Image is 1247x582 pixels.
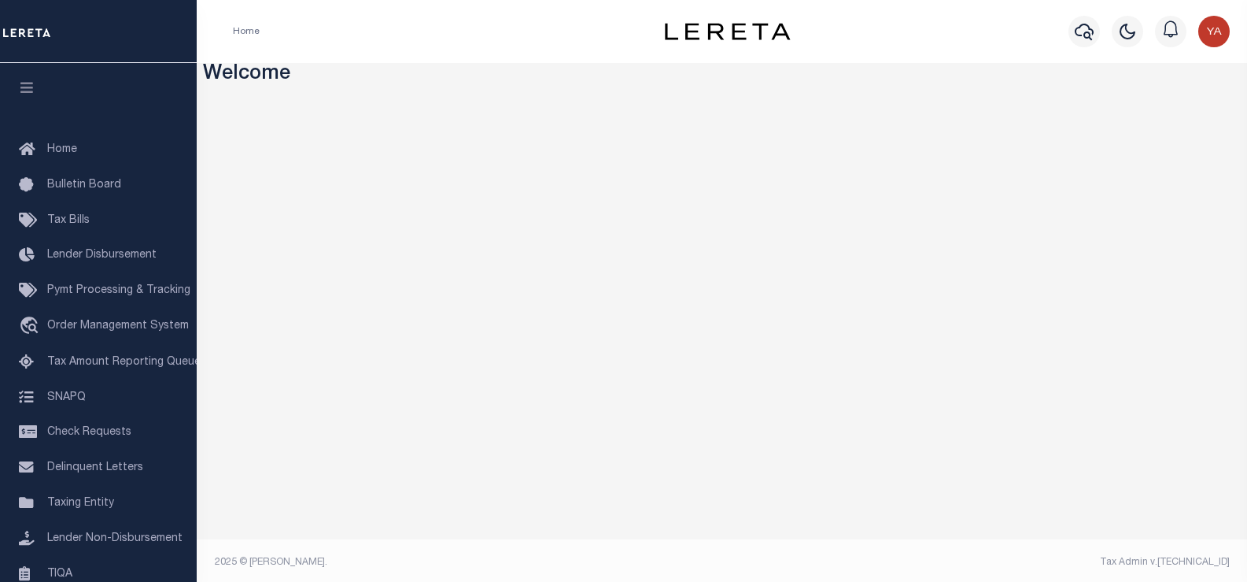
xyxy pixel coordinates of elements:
span: Tax Amount Reporting Queue [47,357,201,368]
span: Delinquent Letters [47,462,143,473]
h3: Welcome [203,63,1241,87]
span: SNAPQ [47,391,86,402]
i: travel_explore [19,317,44,337]
span: TIQA [47,568,72,579]
span: Check Requests [47,427,131,438]
span: Order Management System [47,321,189,332]
img: logo-dark.svg [665,23,791,40]
div: Tax Admin v.[TECHNICAL_ID] [734,555,1230,569]
span: Pymt Processing & Tracking [47,285,190,296]
span: Bulletin Board [47,180,121,191]
span: Lender Non-Disbursement [47,533,183,544]
div: 2025 © [PERSON_NAME]. [203,555,722,569]
span: Tax Bills [47,215,90,226]
span: Lender Disbursement [47,250,157,261]
span: Home [47,144,77,155]
span: Taxing Entity [47,498,114,509]
img: svg+xml;base64,PHN2ZyB4bWxucz0iaHR0cDovL3d3dy53My5vcmcvMjAwMC9zdmciIHBvaW50ZXItZXZlbnRzPSJub25lIi... [1198,16,1230,47]
li: Home [233,24,260,39]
